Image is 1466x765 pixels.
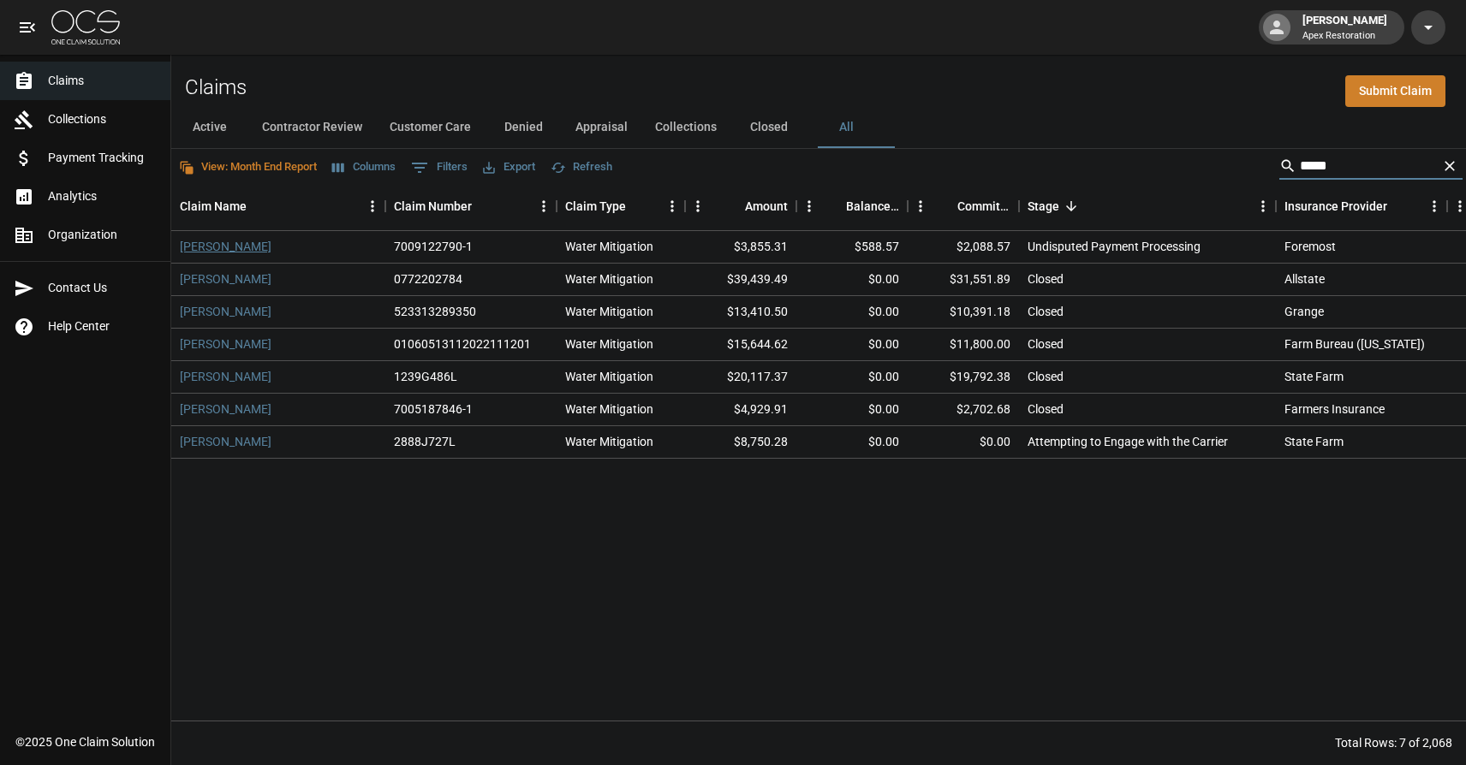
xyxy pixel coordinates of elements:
button: Menu [685,193,711,219]
div: Water Mitigation [565,335,653,353]
button: Sort [822,194,846,218]
button: Menu [1421,193,1447,219]
div: $8,750.28 [685,426,796,459]
a: [PERSON_NAME] [180,368,271,385]
div: Water Mitigation [565,270,653,288]
div: Claim Number [385,182,557,230]
button: Denied [485,107,562,148]
button: Sort [1387,194,1411,218]
div: [PERSON_NAME] [1296,12,1394,43]
button: Menu [531,193,557,219]
button: Appraisal [562,107,641,148]
h2: Claims [185,75,247,100]
div: Amount [745,182,788,230]
div: Water Mitigation [565,368,653,385]
span: Claims [48,72,157,90]
div: Insurance Provider [1284,182,1387,230]
span: Payment Tracking [48,149,157,167]
div: Closed [1028,303,1064,320]
button: Customer Care [376,107,485,148]
div: Allstate [1284,270,1325,288]
a: [PERSON_NAME] [180,270,271,288]
div: $0.00 [796,361,908,394]
div: State Farm [1284,433,1344,450]
button: Select columns [328,154,400,181]
a: [PERSON_NAME] [180,238,271,255]
div: Foremost [1284,238,1336,255]
button: Menu [360,193,385,219]
div: $0.00 [796,264,908,296]
button: View: Month End Report [175,154,321,181]
div: 1239G486L [394,368,457,385]
div: $11,800.00 [908,329,1019,361]
p: Apex Restoration [1302,29,1387,44]
div: Farm Bureau (Idaho) [1284,335,1425,353]
button: Sort [472,194,496,218]
button: Menu [1250,193,1276,219]
div: Farmers Insurance [1284,400,1385,418]
div: Claim Type [565,182,626,230]
div: 523313289350 [394,303,476,320]
div: 0772202784 [394,270,462,288]
div: 7009122790-1 [394,238,473,255]
a: [PERSON_NAME] [180,335,271,353]
span: Analytics [48,187,157,205]
div: Closed [1028,270,1064,288]
div: Closed [1028,368,1064,385]
div: $4,929.91 [685,394,796,426]
div: $0.00 [796,296,908,329]
div: State Farm [1284,368,1344,385]
span: Collections [48,110,157,128]
div: $2,088.57 [908,231,1019,264]
span: Contact Us [48,279,157,297]
span: Help Center [48,317,157,335]
button: open drawer [10,10,45,44]
div: Amount [685,182,796,230]
div: Water Mitigation [565,238,653,255]
div: $0.00 [796,394,908,426]
button: Sort [1059,194,1083,218]
div: © 2025 One Claim Solution [15,733,155,750]
div: 01060513112022111201 [394,335,531,353]
div: Water Mitigation [565,400,653,418]
button: Active [171,107,248,148]
a: Submit Claim [1345,75,1445,107]
button: Menu [796,193,822,219]
button: Closed [730,107,807,148]
div: Water Mitigation [565,303,653,320]
button: Export [479,154,539,181]
div: Claim Name [180,182,247,230]
div: $20,117.37 [685,361,796,394]
div: Committed Amount [957,182,1010,230]
img: ocs-logo-white-transparent.png [51,10,120,44]
button: Refresh [546,154,617,181]
div: $19,792.38 [908,361,1019,394]
button: All [807,107,885,148]
a: [PERSON_NAME] [180,400,271,418]
div: 7005187846-1 [394,400,473,418]
button: Show filters [407,154,472,181]
div: $3,855.31 [685,231,796,264]
div: Water Mitigation [565,433,653,450]
button: Clear [1437,153,1463,179]
button: Collections [641,107,730,148]
div: Claim Name [171,182,385,230]
div: Stage [1028,182,1059,230]
div: $39,439.49 [685,264,796,296]
div: 2888J727L [394,433,456,450]
button: Sort [247,194,271,218]
button: Menu [659,193,685,219]
div: Total Rows: 7 of 2,068 [1335,734,1452,751]
div: Attempting to Engage with the Carrier [1028,433,1228,450]
div: $13,410.50 [685,296,796,329]
button: Contractor Review [248,107,376,148]
div: $0.00 [796,426,908,459]
div: $10,391.18 [908,296,1019,329]
div: Insurance Provider [1276,182,1447,230]
span: Organization [48,226,157,244]
button: Sort [933,194,957,218]
div: Stage [1019,182,1276,230]
div: Claim Number [394,182,472,230]
button: Sort [721,194,745,218]
button: Menu [908,193,933,219]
